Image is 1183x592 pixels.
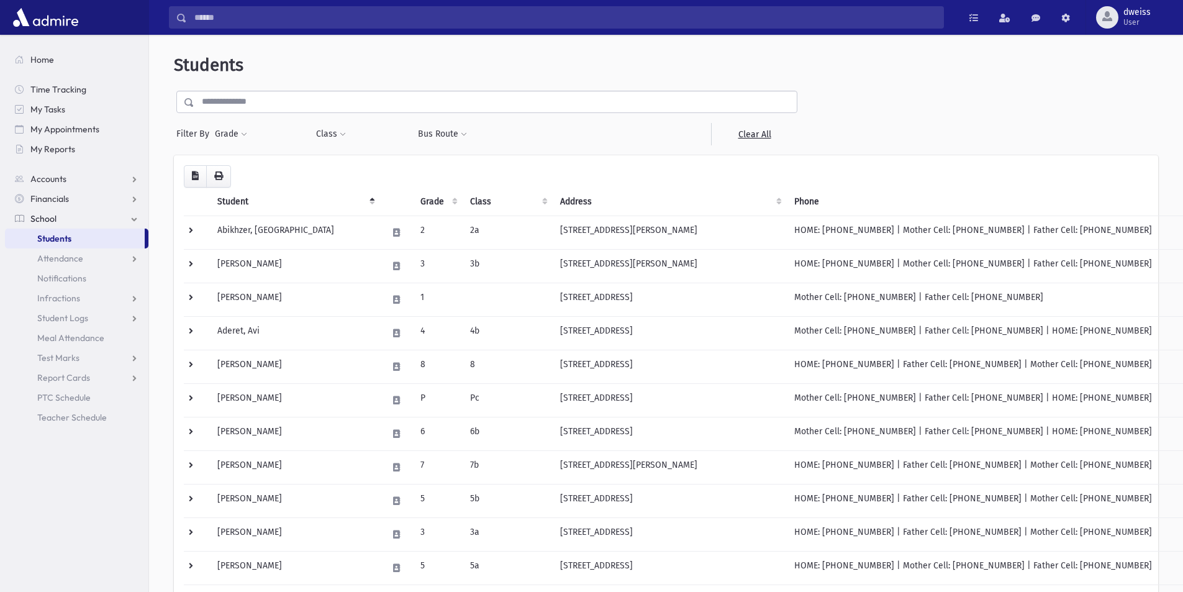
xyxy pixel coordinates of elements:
[37,233,71,244] span: Students
[37,412,107,423] span: Teacher Schedule
[553,249,787,283] td: [STREET_ADDRESS][PERSON_NAME]
[463,417,553,450] td: 6b
[210,216,380,249] td: Abikhzer, [GEOGRAPHIC_DATA]
[5,368,148,388] a: Report Cards
[553,316,787,350] td: [STREET_ADDRESS]
[210,316,380,350] td: Aderet, Avi
[413,249,463,283] td: 3
[30,124,99,135] span: My Appointments
[5,80,148,99] a: Time Tracking
[553,216,787,249] td: [STREET_ADDRESS][PERSON_NAME]
[210,283,380,316] td: [PERSON_NAME]
[5,139,148,159] a: My Reports
[30,104,65,115] span: My Tasks
[37,352,79,363] span: Test Marks
[463,249,553,283] td: 3b
[176,127,214,140] span: Filter By
[37,312,88,324] span: Student Logs
[553,188,787,216] th: Address: activate to sort column ascending
[553,417,787,450] td: [STREET_ADDRESS]
[206,165,231,188] button: Print
[413,551,463,585] td: 5
[413,316,463,350] td: 4
[463,551,553,585] td: 5a
[5,209,148,229] a: School
[463,216,553,249] td: 2a
[553,383,787,417] td: [STREET_ADDRESS]
[5,388,148,408] a: PTC Schedule
[5,169,148,189] a: Accounts
[30,193,69,204] span: Financials
[463,188,553,216] th: Class: activate to sort column ascending
[463,484,553,517] td: 5b
[174,55,243,75] span: Students
[37,293,80,304] span: Infractions
[553,350,787,383] td: [STREET_ADDRESS]
[553,484,787,517] td: [STREET_ADDRESS]
[30,84,86,95] span: Time Tracking
[413,517,463,551] td: 3
[5,328,148,348] a: Meal Attendance
[413,484,463,517] td: 5
[37,253,83,264] span: Attendance
[553,517,787,551] td: [STREET_ADDRESS]
[413,450,463,484] td: 7
[210,484,380,517] td: [PERSON_NAME]
[1123,17,1151,27] span: User
[210,450,380,484] td: [PERSON_NAME]
[5,189,148,209] a: Financials
[463,316,553,350] td: 4b
[37,273,86,284] span: Notifications
[5,348,148,368] a: Test Marks
[5,408,148,427] a: Teacher Schedule
[413,188,463,216] th: Grade: activate to sort column ascending
[37,392,91,403] span: PTC Schedule
[10,5,81,30] img: AdmirePro
[1123,7,1151,17] span: dweiss
[5,268,148,288] a: Notifications
[413,350,463,383] td: 8
[30,173,66,184] span: Accounts
[315,123,347,145] button: Class
[553,450,787,484] td: [STREET_ADDRESS][PERSON_NAME]
[30,143,75,155] span: My Reports
[5,99,148,119] a: My Tasks
[463,450,553,484] td: 7b
[210,551,380,585] td: [PERSON_NAME]
[413,283,463,316] td: 1
[214,123,248,145] button: Grade
[5,50,148,70] a: Home
[210,188,380,216] th: Student: activate to sort column descending
[210,383,380,417] td: [PERSON_NAME]
[463,350,553,383] td: 8
[5,248,148,268] a: Attendance
[210,350,380,383] td: [PERSON_NAME]
[413,383,463,417] td: P
[5,119,148,139] a: My Appointments
[37,332,104,344] span: Meal Attendance
[184,165,207,188] button: CSV
[413,216,463,249] td: 2
[5,308,148,328] a: Student Logs
[37,372,90,383] span: Report Cards
[210,249,380,283] td: [PERSON_NAME]
[417,123,468,145] button: Bus Route
[553,283,787,316] td: [STREET_ADDRESS]
[210,517,380,551] td: [PERSON_NAME]
[463,383,553,417] td: Pc
[711,123,797,145] a: Clear All
[463,517,553,551] td: 3a
[30,213,57,224] span: School
[413,417,463,450] td: 6
[5,288,148,308] a: Infractions
[187,6,943,29] input: Search
[210,417,380,450] td: [PERSON_NAME]
[553,551,787,585] td: [STREET_ADDRESS]
[30,54,54,65] span: Home
[5,229,145,248] a: Students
